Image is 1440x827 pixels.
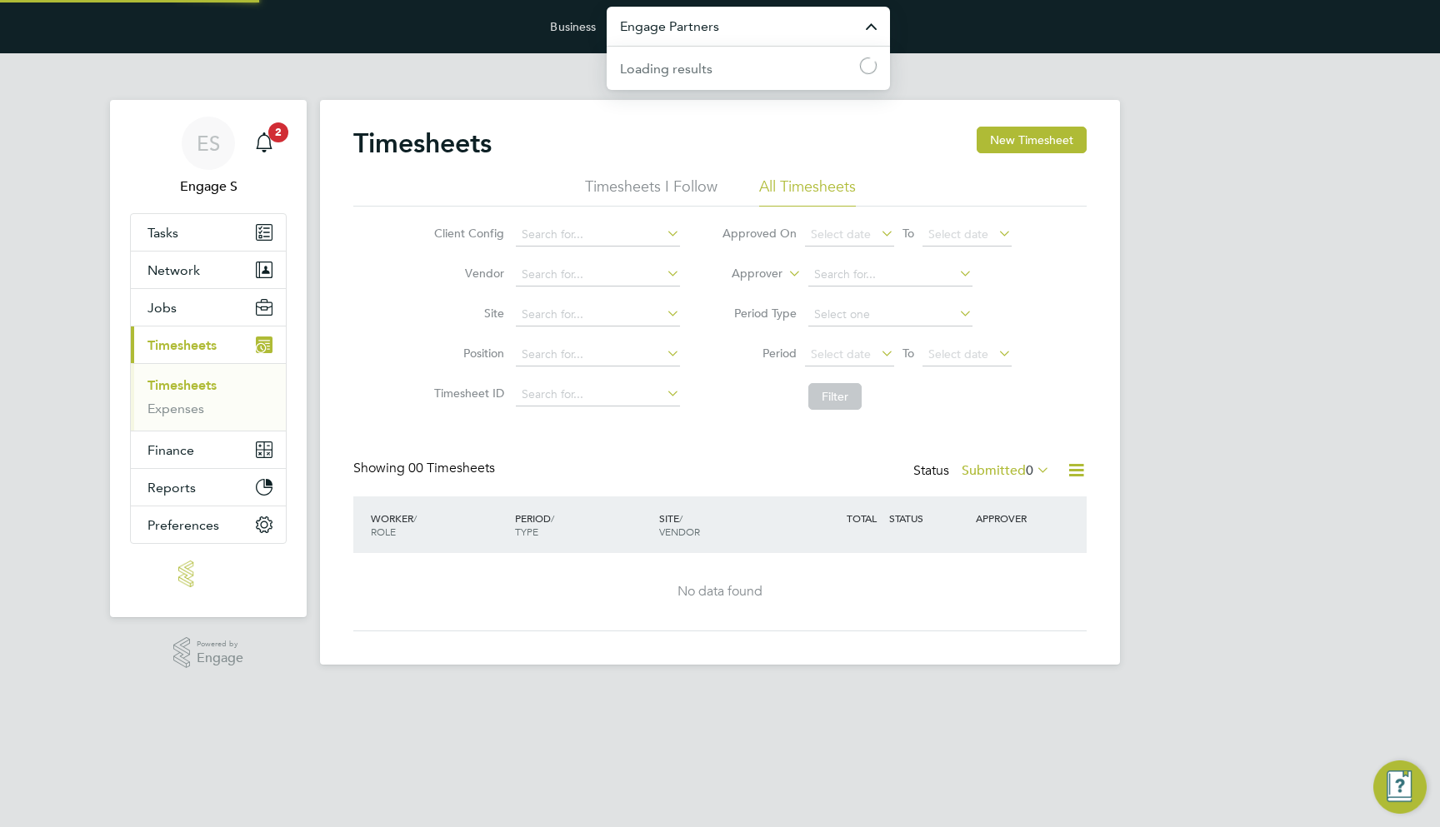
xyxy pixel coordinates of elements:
span: To [897,222,919,244]
a: 2 [247,117,281,170]
a: ESEngage S [130,117,287,197]
button: New Timesheet [977,127,1087,153]
div: PERIOD [511,503,655,546]
span: TOTAL [847,511,877,525]
button: Finance [131,431,286,468]
label: Position [429,346,504,361]
a: Expenses [147,401,204,416]
span: Select date [811,346,871,361]
div: No data found [370,583,1070,600]
span: / [679,511,682,525]
span: / [413,511,417,525]
span: Timesheets [147,337,217,353]
label: Vendor [429,266,504,281]
a: Powered byEngage [173,637,244,669]
input: Search for... [516,223,680,247]
span: Network [147,262,200,278]
span: Select date [811,227,871,242]
input: Search for... [516,263,680,286]
span: Engage [197,651,243,665]
div: SITE [655,503,799,546]
label: Period Type [722,306,797,321]
div: Timesheets [131,363,286,431]
span: ES [197,132,220,154]
span: Reports [147,480,196,496]
button: Network [131,252,286,288]
span: Engage S [130,177,287,197]
span: 2 [268,122,288,142]
a: Tasks [131,214,286,251]
label: Submitted [962,462,1050,479]
div: STATUS [885,503,972,533]
label: Business [550,19,596,34]
a: Timesheets [147,377,217,393]
button: Preferences [131,506,286,543]
a: Go to home page [130,560,287,587]
label: Period [722,346,797,361]
button: Timesheets [131,326,286,363]
label: Timesheet ID [429,386,504,401]
span: Tasks [147,225,178,241]
label: Client Config [429,226,504,241]
span: Select date [928,346,988,361]
span: ROLE [371,525,396,538]
span: Jobs [147,300,177,316]
button: Reports [131,469,286,506]
input: Search for... [516,343,680,366]
div: Loading results [620,59,712,79]
span: Preferences [147,517,219,533]
div: APPROVER [972,503,1058,533]
span: 00 Timesheets [408,460,495,476]
button: Jobs [131,289,286,326]
input: Select one [808,303,972,326]
div: Showing [353,460,498,477]
span: To [897,342,919,364]
span: VENDOR [659,525,700,538]
input: Search for... [808,263,972,286]
label: Approved On [722,226,797,241]
label: Approver [707,266,782,282]
span: Finance [147,442,194,458]
li: Timesheets I Follow [585,177,717,207]
li: All Timesheets [759,177,856,207]
img: engage-logo-retina.png [178,560,238,587]
button: Engage Resource Center [1373,760,1427,814]
h2: Timesheets [353,127,492,160]
input: Search for... [516,383,680,406]
span: Select date [928,227,988,242]
span: Powered by [197,637,243,651]
input: Search for... [516,303,680,326]
div: Status [913,460,1053,483]
div: WORKER [367,503,511,546]
span: 0 [1026,462,1033,479]
span: TYPE [515,525,538,538]
label: Site [429,306,504,321]
nav: Main navigation [110,100,307,617]
button: Filter [808,383,862,410]
span: / [551,511,554,525]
